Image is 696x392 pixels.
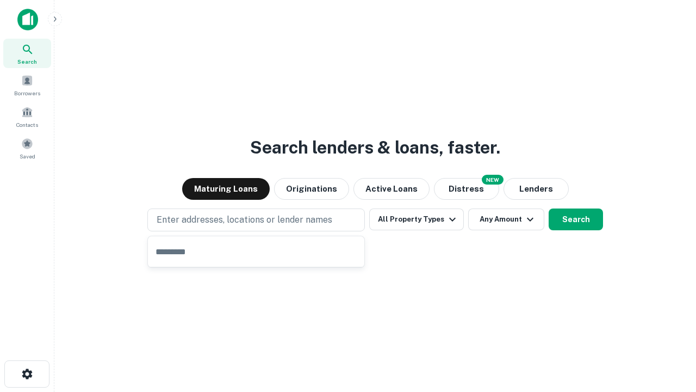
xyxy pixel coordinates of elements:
button: Enter addresses, locations or lender names [147,209,365,231]
span: Borrowers [14,89,40,97]
button: Search distressed loans with lien and other non-mortgage details. [434,178,499,200]
a: Saved [3,133,51,163]
h3: Search lenders & loans, faster. [250,134,500,161]
iframe: Chat Widget [642,305,696,357]
button: Originations [274,178,349,200]
button: Lenders [504,178,569,200]
button: Any Amount [468,209,544,230]
span: Contacts [16,120,38,129]
span: Search [17,57,37,66]
button: All Property Types [369,209,464,230]
img: capitalize-icon.png [17,9,38,30]
button: Search [549,209,603,230]
p: Enter addresses, locations or lender names [157,213,332,226]
button: Active Loans [353,178,430,200]
a: Borrowers [3,70,51,100]
a: Contacts [3,102,51,131]
a: Search [3,39,51,68]
button: Maturing Loans [182,178,270,200]
span: Saved [20,152,35,161]
div: NEW [482,175,504,185]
